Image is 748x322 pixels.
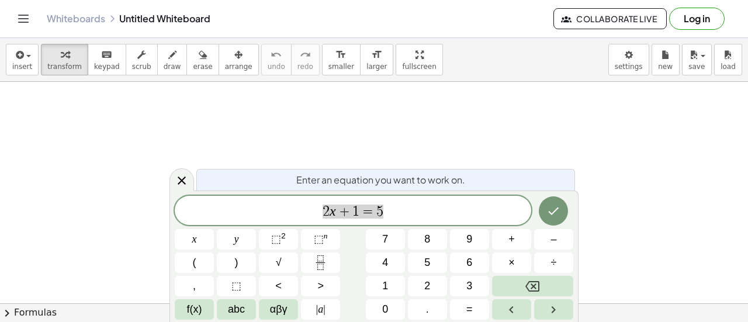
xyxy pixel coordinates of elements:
span: erase [193,63,212,71]
button: Alphabet [217,299,256,320]
button: Greek alphabet [259,299,298,320]
button: arrange [219,44,259,75]
button: Placeholder [217,276,256,296]
span: settings [615,63,643,71]
span: 3 [466,278,472,294]
span: + [508,231,515,247]
button: keyboardkeypad [88,44,126,75]
span: undo [268,63,285,71]
button: fullscreen [396,44,442,75]
button: Superscript [301,229,340,250]
var: x [330,203,336,219]
span: = [466,302,473,317]
span: > [317,278,324,294]
span: 5 [424,255,430,271]
span: a [316,302,325,317]
button: ( [175,252,214,273]
i: format_size [371,48,382,62]
button: y [217,229,256,250]
button: Times [492,252,531,273]
button: transform [41,44,88,75]
span: 4 [382,255,388,271]
span: < [275,278,282,294]
span: ÷ [551,255,557,271]
span: arrange [225,63,252,71]
button: draw [157,44,188,75]
span: 1 [352,205,359,219]
span: load [721,63,736,71]
button: Squared [259,229,298,250]
span: larger [366,63,387,71]
button: new [652,44,680,75]
button: . [408,299,447,320]
span: ) [235,255,238,271]
i: undo [271,48,282,62]
button: Square root [259,252,298,273]
span: y [234,231,239,247]
button: 0 [366,299,405,320]
i: format_size [335,48,347,62]
span: 5 [376,205,383,219]
button: 4 [366,252,405,273]
button: Plus [492,229,531,250]
span: draw [164,63,181,71]
span: – [550,231,556,247]
span: redo [297,63,313,71]
button: , [175,276,214,296]
span: 2 [323,205,330,219]
span: Collaborate Live [563,13,657,24]
span: ⬚ [231,278,241,294]
span: 1 [382,278,388,294]
button: 3 [450,276,489,296]
button: Toggle navigation [14,9,33,28]
span: ⬚ [271,233,281,245]
button: Equals [450,299,489,320]
button: Done [539,196,568,226]
sup: 2 [281,231,286,240]
button: load [714,44,742,75]
button: scrub [126,44,158,75]
span: 8 [424,231,430,247]
button: 8 [408,229,447,250]
span: transform [47,63,82,71]
span: 2 [424,278,430,294]
button: 6 [450,252,489,273]
span: fullscreen [402,63,436,71]
span: f(x) [187,302,202,317]
button: Collaborate Live [553,8,667,29]
button: 2 [408,276,447,296]
button: insert [6,44,39,75]
button: 1 [366,276,405,296]
button: ) [217,252,256,273]
span: 7 [382,231,388,247]
span: | [316,303,318,315]
button: Right arrow [534,299,573,320]
button: 5 [408,252,447,273]
span: new [658,63,673,71]
span: . [426,302,429,317]
span: , [193,278,196,294]
span: save [688,63,705,71]
span: insert [12,63,32,71]
button: save [682,44,712,75]
button: Minus [534,229,573,250]
button: Fraction [301,252,340,273]
button: x [175,229,214,250]
button: format_sizesmaller [322,44,361,75]
span: 6 [466,255,472,271]
span: ( [193,255,196,271]
button: Greater than [301,276,340,296]
button: format_sizelarger [360,44,393,75]
span: αβγ [270,302,288,317]
button: Functions [175,299,214,320]
sup: n [324,231,328,240]
button: erase [186,44,219,75]
button: 9 [450,229,489,250]
button: settings [608,44,649,75]
span: × [508,255,515,271]
span: abc [228,302,245,317]
span: Enter an equation you want to work on. [296,173,465,187]
i: keyboard [101,48,112,62]
span: x [192,231,197,247]
button: undoundo [261,44,292,75]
